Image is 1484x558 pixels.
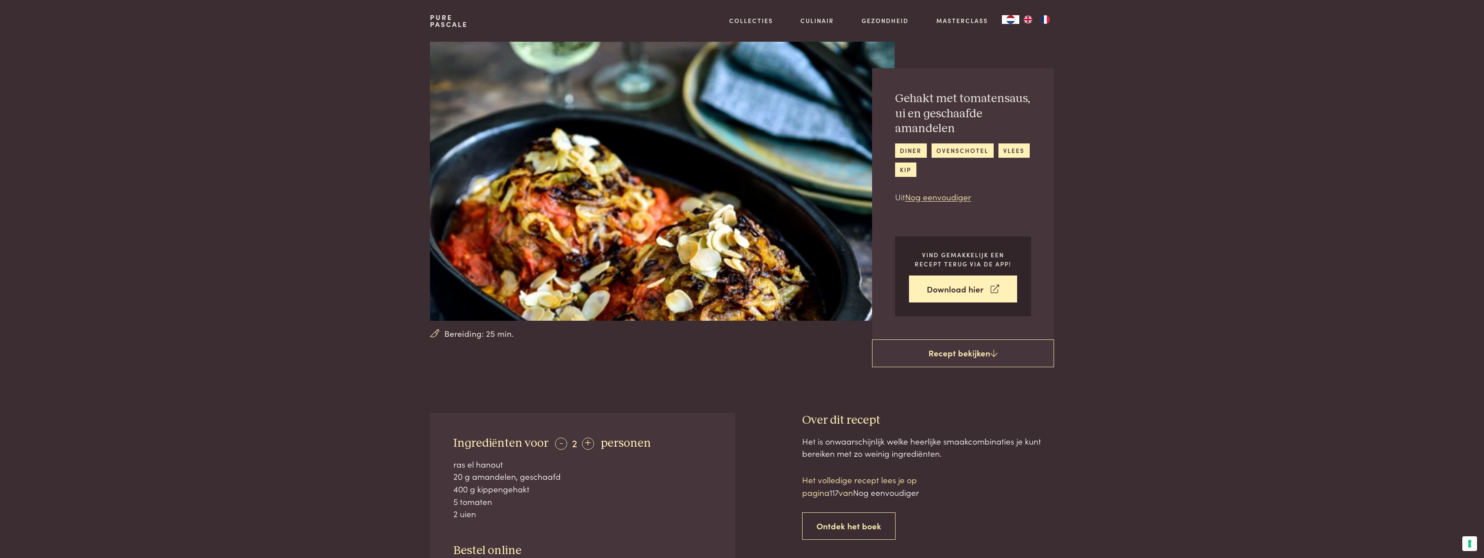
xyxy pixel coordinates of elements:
[1002,15,1019,24] div: Language
[430,42,894,321] img: Gehakt met tomatensaus, ui en geschaafde amandelen
[555,438,567,450] div: -
[453,495,712,508] div: 5 tomaten
[453,470,712,483] div: 20 g amandelen, geschaafd
[909,250,1017,268] p: Vind gemakkelijk een recept terug via de app!
[453,483,712,495] div: 400 g kippengehakt
[895,191,1031,203] p: Uit
[1462,536,1477,551] button: Uw voorkeuren voor toestemming voor trackingtechnologieën
[932,143,994,158] a: ovenschotel
[802,512,896,540] a: Ontdek het boek
[830,486,839,498] span: 117
[453,508,712,520] div: 2 uien
[1019,15,1054,24] ul: Language list
[895,163,916,177] a: kip
[453,437,549,449] span: Ingrediënten voor
[1037,15,1054,24] a: FR
[453,458,712,471] div: ras el hanout
[729,16,773,25] a: Collecties
[582,438,594,450] div: +
[802,435,1054,460] div: Het is onwaarschijnlijk welke heerlijke smaakcombinaties je kunt bereiken met zo weinig ingrediën...
[853,486,919,498] span: Nog eenvoudiger
[998,143,1030,158] a: vlees
[444,327,514,340] span: Bereiding: 25 min.
[802,413,1054,428] h3: Over dit recept
[905,191,971,203] a: Nog eenvoudiger
[909,276,1017,303] a: Download hier
[1019,15,1037,24] a: EN
[895,143,927,158] a: diner
[895,91,1031,136] h2: Gehakt met tomatensaus, ui en geschaafde amandelen
[800,16,834,25] a: Culinair
[601,437,651,449] span: personen
[430,14,468,28] a: PurePascale
[872,339,1054,367] a: Recept bekijken
[936,16,988,25] a: Masterclass
[572,435,577,450] span: 2
[1002,15,1019,24] a: NL
[802,474,950,498] p: Het volledige recept lees je op pagina van
[862,16,909,25] a: Gezondheid
[1002,15,1054,24] aside: Language selected: Nederlands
